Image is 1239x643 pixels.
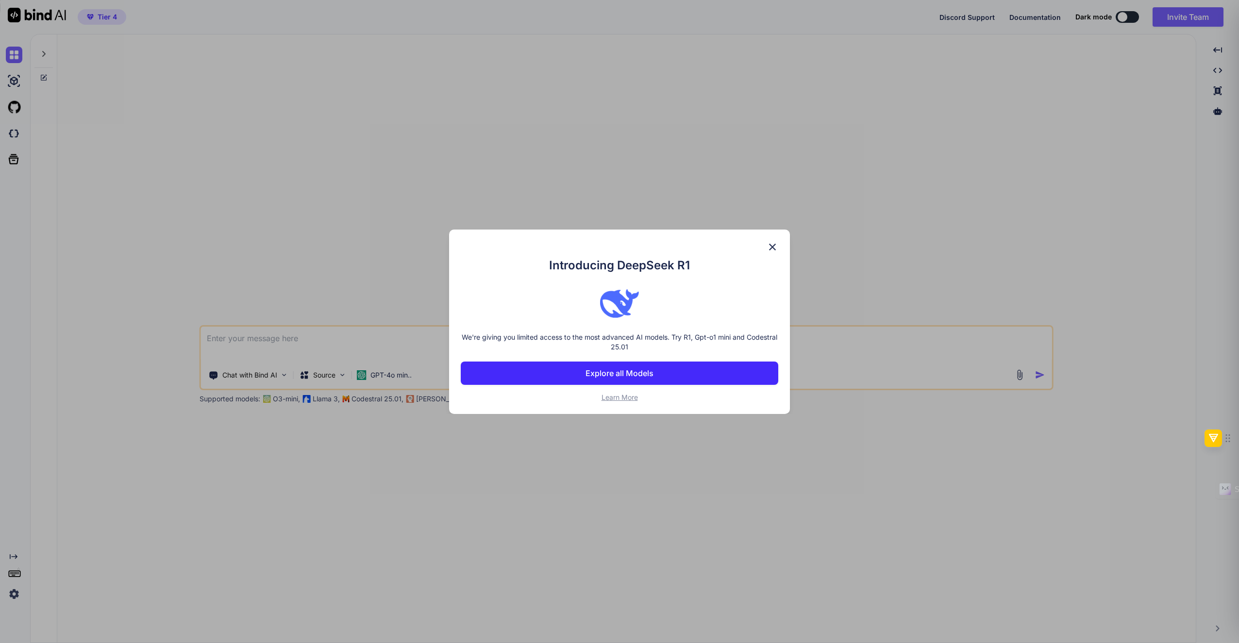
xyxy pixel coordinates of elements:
p: We're giving you limited access to the most advanced AI models. Try R1, Gpt-o1 mini and Codestral... [461,332,778,352]
h1: Introducing DeepSeek R1 [461,257,778,274]
span: Learn More [602,393,638,401]
p: Explore all Models [586,367,653,379]
img: close [767,241,778,253]
button: Explore all Models [461,362,778,385]
img: bind logo [600,284,639,323]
